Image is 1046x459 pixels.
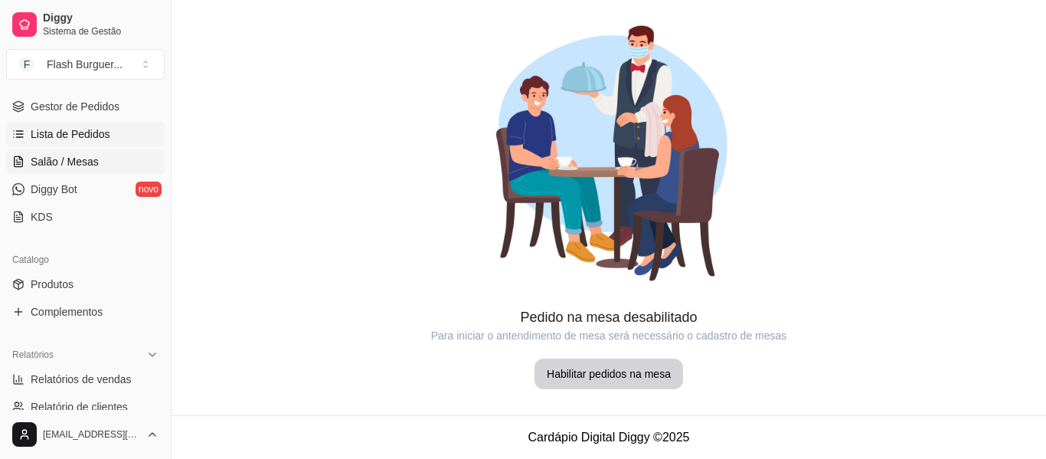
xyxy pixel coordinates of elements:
a: Lista de Pedidos [6,122,165,146]
span: Diggy Bot [31,182,77,197]
a: Relatórios de vendas [6,367,165,392]
a: DiggySistema de Gestão [6,6,165,43]
a: Complementos [6,300,165,324]
span: [EMAIL_ADDRESS][DOMAIN_NAME] [43,428,140,441]
article: Para iniciar o antendimento de mesa será necessário o cadastro de mesas [172,328,1046,343]
div: Flash Burguer ... [47,57,123,72]
span: KDS [31,209,53,225]
span: Gestor de Pedidos [31,99,119,114]
span: Relatórios de vendas [31,372,132,387]
span: Relatório de clientes [31,399,128,415]
span: Diggy [43,11,159,25]
a: Relatório de clientes [6,395,165,419]
button: Habilitar pedidos na mesa [534,359,683,389]
button: [EMAIL_ADDRESS][DOMAIN_NAME] [6,416,165,453]
span: F [19,57,34,72]
span: Produtos [31,277,74,292]
a: KDS [6,205,165,229]
span: Salão / Mesas [31,154,99,169]
div: Catálogo [6,248,165,272]
a: Gestor de Pedidos [6,94,165,119]
article: Pedido na mesa desabilitado [172,307,1046,328]
span: Sistema de Gestão [43,25,159,38]
a: Salão / Mesas [6,149,165,174]
span: Relatórios [12,349,54,361]
footer: Cardápio Digital Diggy © 2025 [172,415,1046,459]
a: Produtos [6,272,165,297]
span: Lista de Pedidos [31,126,110,142]
span: Complementos [31,304,103,320]
button: Select a team [6,49,165,80]
a: Diggy Botnovo [6,177,165,202]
